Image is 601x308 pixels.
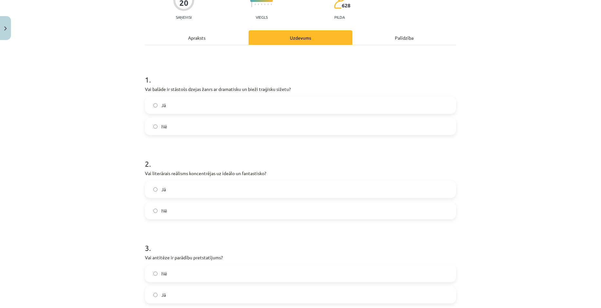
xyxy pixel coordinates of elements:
[161,102,166,109] span: Jā
[256,15,268,19] p: Viegls
[153,103,157,107] input: Jā
[258,4,259,5] img: icon-short-line-57e1e144782c952c97e751825c79c345078a6d821885a25fce030b3d8c18986b.svg
[145,170,456,177] p: Vai literārais reālisms koncentrējas uz ideālo un fantastisko?
[145,148,456,168] h1: 2 .
[271,4,272,5] img: icon-short-line-57e1e144782c952c97e751825c79c345078a6d821885a25fce030b3d8c18986b.svg
[261,4,262,5] img: icon-short-line-57e1e144782c952c97e751825c79c345078a6d821885a25fce030b3d8c18986b.svg
[153,187,157,192] input: Jā
[173,15,194,19] p: Saņemsi
[153,124,157,129] input: Nē
[153,209,157,213] input: Nē
[153,293,157,297] input: Jā
[145,64,456,84] h1: 1 .
[334,15,345,19] p: pilda
[255,4,255,5] img: icon-short-line-57e1e144782c952c97e751825c79c345078a6d821885a25fce030b3d8c18986b.svg
[4,26,7,31] img: icon-close-lesson-0947bae3869378f0d4975bcd49f059093ad1ed9edebbc8119c70593378902aed.svg
[145,30,249,45] div: Apraksts
[145,254,456,261] p: Vai antitēze ir parādību pretstatījums?
[342,3,350,8] span: 628
[161,186,166,193] span: Jā
[161,207,167,214] span: Nē
[161,292,166,298] span: Jā
[161,270,167,277] span: Nē
[145,86,456,93] p: Vai balāde ir stāstošs dzejas žanrs ar dramatisku un bieži traģisku sižetu?
[153,272,157,276] input: Nē
[249,30,352,45] div: Uzdevums
[161,123,167,130] span: Nē
[352,30,456,45] div: Palīdzība
[145,232,456,252] h1: 3 .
